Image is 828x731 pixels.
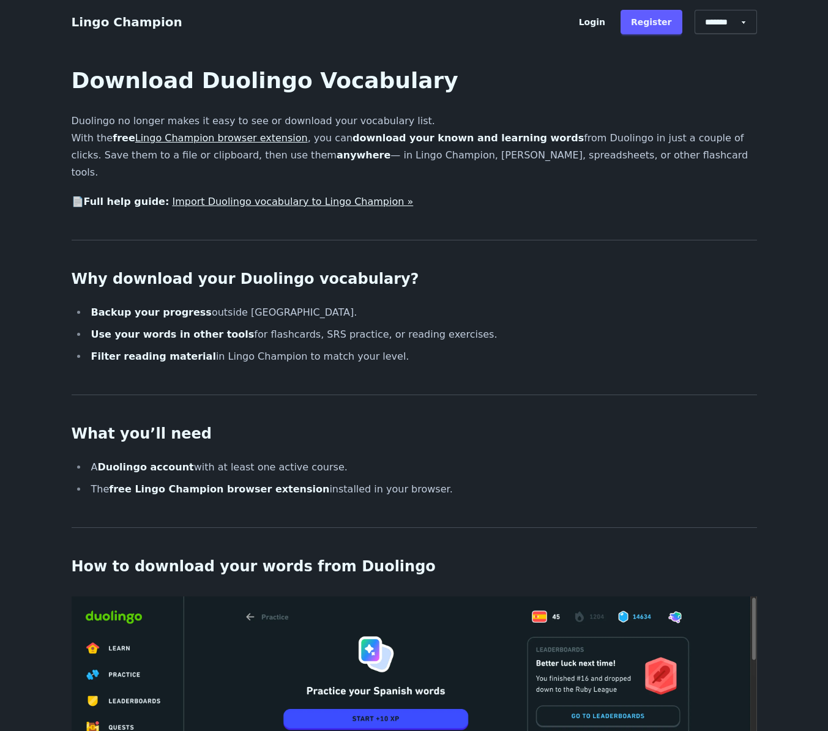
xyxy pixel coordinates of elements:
[72,270,757,289] h2: Why download your Duolingo vocabulary?
[88,304,757,321] li: outside [GEOGRAPHIC_DATA].
[91,351,216,362] strong: Filter reading material
[88,481,757,498] li: The installed in your browser.
[88,348,757,365] li: in Lingo Champion to match your level.
[72,557,757,577] h2: How to download your words from Duolingo
[113,132,308,144] strong: free
[352,132,584,144] strong: download your known and learning words
[621,10,682,34] a: Register
[88,326,757,343] li: for flashcards, SRS practice, or reading exercises.
[172,196,413,207] a: Import Duolingo vocabulary to Lingo Champion »
[72,69,757,93] h1: Download Duolingo Vocabulary
[569,10,616,34] a: Login
[72,425,757,444] h2: What you’ll need
[88,459,757,476] li: A with at least one active course.
[91,306,212,318] strong: Backup your progress
[84,196,170,207] strong: Full help guide:
[97,461,193,473] strong: Duolingo account
[91,328,255,340] strong: Use your words in other tools
[72,113,757,181] p: Duolingo no longer makes it easy to see or download your vocabulary list. With the , you can from...
[135,132,308,144] a: Lingo Champion browser extension
[72,15,182,29] a: Lingo Champion
[72,193,757,210] p: 📄
[109,483,329,495] strong: free Lingo Champion browser extension
[337,149,390,161] strong: anywhere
